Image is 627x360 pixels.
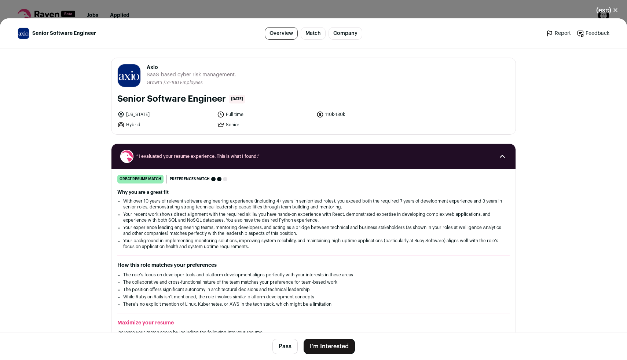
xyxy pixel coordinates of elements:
button: Close modal [587,2,627,18]
span: Senior Software Engineer [32,30,96,37]
li: 110k-180k [316,111,412,118]
h2: How this role matches your preferences [117,262,510,269]
span: SaaS-based cyber risk management. [147,71,236,79]
span: [DATE] [229,95,245,103]
li: With over 10 years of relevant software engineering experience (including 4+ years in senior/lead... [123,198,504,210]
button: I'm Interested [304,339,355,354]
a: Company [329,27,362,40]
li: Full time [217,111,312,118]
a: Report [546,30,571,37]
button: Pass [272,339,298,354]
a: Match [301,27,326,40]
li: There's no explicit mention of Linux, Kubernetes, or AWS in the tech stack, which might be a limi... [123,301,504,307]
p: Increase your match score by including the following into your resume [117,330,510,335]
li: Hybrid [117,121,213,128]
li: Your recent work shows direct alignment with the required skills: you have hands-on experience wi... [123,211,504,223]
li: The collaborative and cross-functional nature of the team matches your preference for team-based ... [123,279,504,285]
h2: Maximize your resume [117,319,510,327]
li: / [164,80,203,86]
h2: Why you are a great fit [117,189,510,195]
img: 49d5f5dee9bd3af6bee723aa891086ddc91ec2fb83c336ece4d5757108dc00be.jpg [18,28,29,39]
li: Your experience leading engineering teams, mentoring developers, and acting as a bridge between t... [123,225,504,236]
span: 51-100 Employees [165,80,203,85]
span: Preferences match [170,175,210,183]
img: 49d5f5dee9bd3af6bee723aa891086ddc91ec2fb83c336ece4d5757108dc00be.jpg [118,64,140,87]
a: Feedback [577,30,609,37]
li: The position offers significant autonomy in architectural decisions and technical leadership [123,287,504,292]
li: Senior [217,121,312,128]
span: “I evaluated your resume experience. This is what I found.” [136,153,491,159]
li: The role's focus on developer tools and platform development aligns perfectly with your interests... [123,272,504,278]
li: While Ruby on Rails isn't mentioned, the role involves similar platform development concepts [123,294,504,300]
li: [US_STATE] [117,111,213,118]
li: Growth [147,80,164,86]
li: Your background in implementing monitoring solutions, improving system reliability, and maintaini... [123,238,504,250]
div: great resume match [117,175,164,183]
a: Overview [265,27,298,40]
h1: Senior Software Engineer [117,93,226,105]
span: Axio [147,64,236,71]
